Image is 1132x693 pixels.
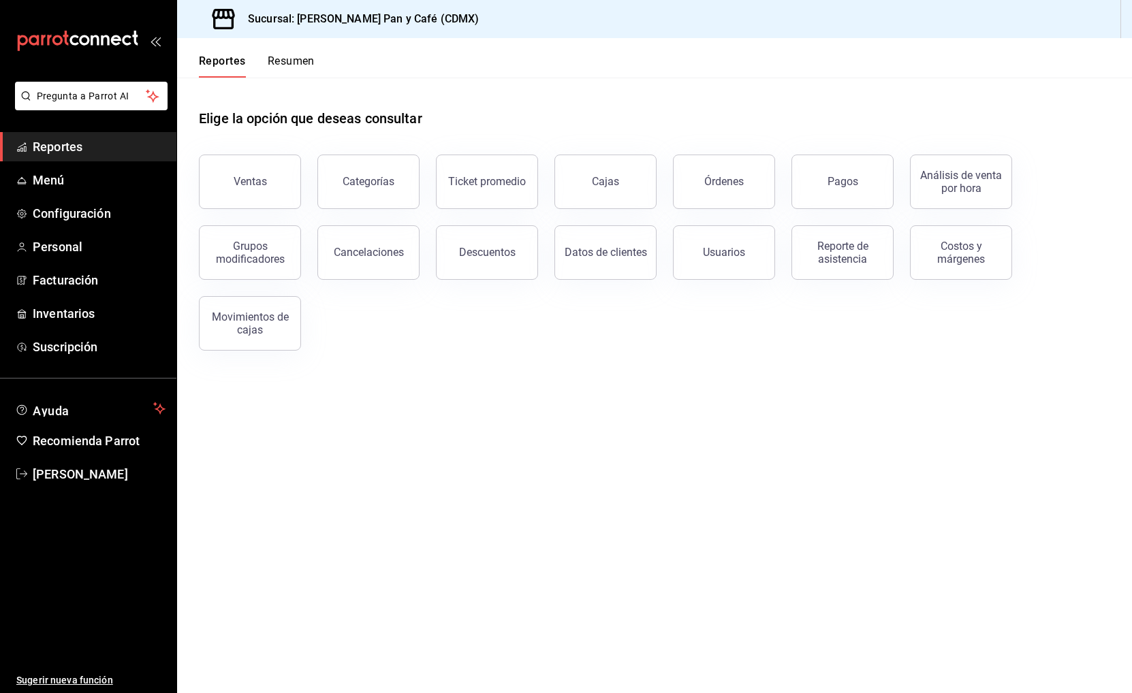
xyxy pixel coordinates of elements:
[237,11,479,27] h3: Sucursal: [PERSON_NAME] Pan y Café (CDMX)
[448,175,526,188] div: Ticket promedio
[673,225,775,280] button: Usuarios
[791,155,894,209] button: Pagos
[919,240,1003,265] div: Costos y márgenes
[910,225,1012,280] button: Costos y márgenes
[673,155,775,209] button: Órdenes
[565,246,647,259] div: Datos de clientes
[199,54,315,78] div: navigation tabs
[317,225,420,280] button: Cancelaciones
[33,138,166,156] span: Reportes
[33,465,166,483] span: [PERSON_NAME]
[208,310,292,336] div: Movimientos de cajas
[33,400,148,417] span: Ayuda
[33,304,166,323] span: Inventarios
[268,54,315,78] button: Resumen
[554,155,657,209] button: Cajas
[343,175,394,188] div: Categorías
[15,82,168,110] button: Pregunta a Parrot AI
[199,225,301,280] button: Grupos modificadores
[919,169,1003,195] div: Análisis de venta por hora
[459,246,516,259] div: Descuentos
[33,238,166,256] span: Personal
[800,240,885,265] div: Reporte de asistencia
[592,175,619,188] div: Cajas
[16,673,166,688] span: Sugerir nueva función
[199,155,301,209] button: Ventas
[150,35,161,46] button: open_drawer_menu
[33,171,166,189] span: Menú
[334,246,404,259] div: Cancelaciones
[436,155,538,209] button: Ticket promedio
[33,271,166,289] span: Facturación
[828,175,858,188] div: Pagos
[910,155,1012,209] button: Análisis de venta por hora
[199,296,301,351] button: Movimientos de cajas
[791,225,894,280] button: Reporte de asistencia
[208,240,292,265] div: Grupos modificadores
[33,204,166,223] span: Configuración
[436,225,538,280] button: Descuentos
[703,246,745,259] div: Usuarios
[199,108,422,129] h1: Elige la opción que deseas consultar
[10,99,168,113] a: Pregunta a Parrot AI
[704,175,744,188] div: Órdenes
[554,225,657,280] button: Datos de clientes
[37,89,146,103] span: Pregunta a Parrot AI
[199,54,246,78] button: Reportes
[317,155,420,209] button: Categorías
[33,338,166,356] span: Suscripción
[234,175,267,188] div: Ventas
[33,432,166,450] span: Recomienda Parrot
